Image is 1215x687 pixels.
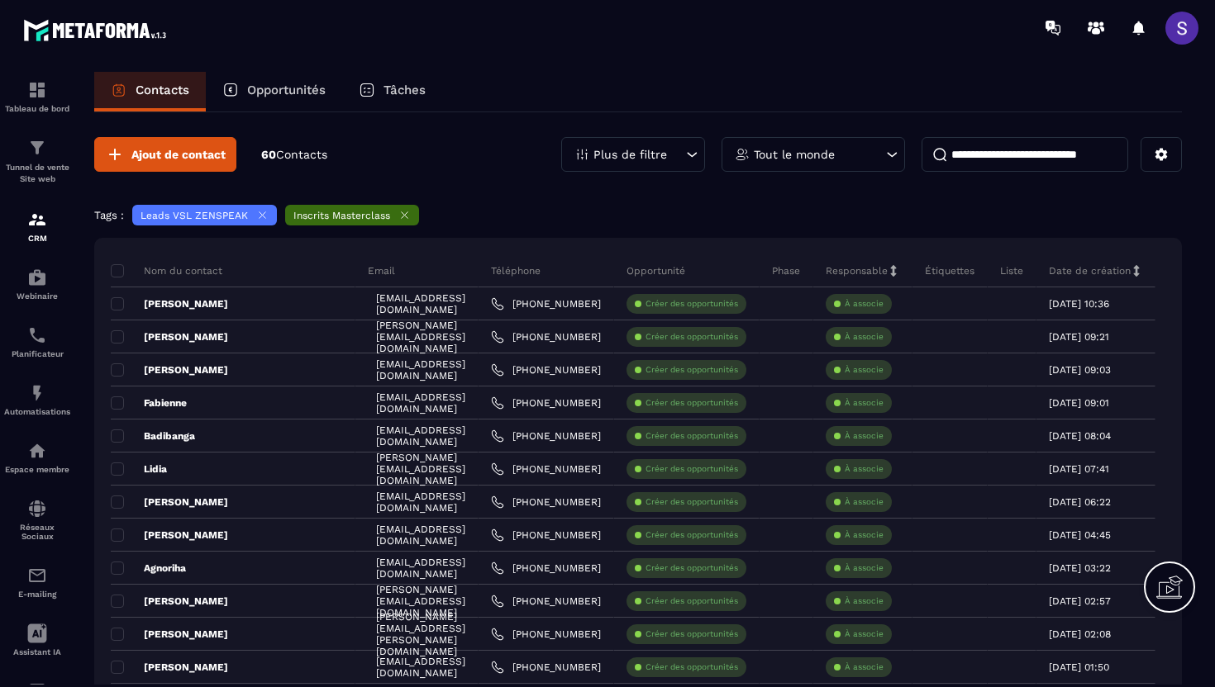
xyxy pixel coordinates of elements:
[4,234,70,243] p: CRM
[646,595,738,607] p: Créer des opportunités
[646,661,738,673] p: Créer des opportunités
[94,137,236,172] button: Ajout de contact
[4,553,70,611] a: emailemailE-mailing
[1000,264,1023,277] p: Liste
[646,496,738,508] p: Créer des opportunités
[4,429,70,486] a: automationsautomationsEspace membre
[491,661,601,674] a: [PHONE_NUMBER]
[925,264,974,277] p: Étiquettes
[276,148,327,161] span: Contacts
[1049,562,1111,574] p: [DATE] 03:22
[1049,364,1111,376] p: [DATE] 09:03
[111,330,228,343] p: [PERSON_NAME]
[4,611,70,669] a: Assistant IA
[23,15,172,45] img: logo
[772,264,800,277] p: Phase
[27,499,47,519] img: social-network
[646,463,738,475] p: Créer des opportunités
[111,264,222,277] p: Nom du contact
[4,371,70,429] a: automationsautomationsAutomatisations
[111,495,228,509] p: [PERSON_NAME]
[491,396,601,410] a: [PHONE_NUMBER]
[491,330,601,343] a: [PHONE_NUMBER]
[1049,298,1109,310] p: [DATE] 10:36
[111,429,195,443] p: Badibanga
[491,595,601,608] a: [PHONE_NUMBER]
[491,363,601,377] a: [PHONE_NUMBER]
[27,383,47,403] img: automations
[845,562,884,574] p: À associe
[247,83,326,97] p: Opportunités
[111,628,228,641] p: [PERSON_NAME]
[646,430,738,442] p: Créer des opportunités
[845,628,884,640] p: À associe
[111,528,228,542] p: [PERSON_NAME]
[111,396,187,410] p: Fabienne
[845,463,884,475] p: À associe
[845,496,884,508] p: À associe
[4,255,70,313] a: automationsautomationsWebinaire
[845,397,884,409] p: À associe
[111,595,228,608] p: [PERSON_NAME]
[27,325,47,345] img: scheduler
[261,147,327,163] p: 60
[4,197,70,255] a: formationformationCRM
[491,528,601,542] a: [PHONE_NUMBER]
[646,364,738,376] p: Créer des opportunités
[293,210,390,221] p: Inscrits Masterclass
[111,661,228,674] p: [PERSON_NAME]
[27,80,47,100] img: formation
[27,441,47,461] img: automations
[754,149,835,160] p: Tout le monde
[627,264,685,277] p: Opportunité
[4,126,70,197] a: formationformationTunnel de vente Site web
[4,465,70,474] p: Espace membre
[646,397,738,409] p: Créer des opportunités
[141,210,248,221] p: Leads VSL ZENSPEAK
[826,264,888,277] p: Responsable
[646,562,738,574] p: Créer des opportunités
[4,523,70,541] p: Réseaux Sociaux
[646,628,738,640] p: Créer des opportunités
[384,83,426,97] p: Tâches
[4,647,70,656] p: Assistant IA
[4,68,70,126] a: formationformationTableau de bord
[491,297,601,310] a: [PHONE_NUMBER]
[646,331,738,343] p: Créer des opportunités
[4,313,70,371] a: schedulerschedulerPlanificateur
[1049,496,1111,508] p: [DATE] 06:22
[4,162,70,185] p: Tunnel de vente Site web
[845,364,884,376] p: À associe
[1049,628,1111,640] p: [DATE] 02:08
[136,83,189,97] p: Contacts
[1049,463,1109,475] p: [DATE] 07:41
[4,407,70,416] p: Automatisations
[646,529,738,541] p: Créer des opportunités
[491,264,541,277] p: Téléphone
[111,462,167,476] p: Lidia
[845,331,884,343] p: À associe
[1049,331,1109,343] p: [DATE] 09:21
[491,429,601,443] a: [PHONE_NUMBER]
[1049,595,1111,607] p: [DATE] 02:57
[4,349,70,358] p: Planificateur
[342,72,442,111] a: Tâches
[593,149,667,160] p: Plus de filtre
[491,561,601,575] a: [PHONE_NUMBER]
[27,268,47,287] img: automations
[491,462,601,476] a: [PHONE_NUMBER]
[845,298,884,310] p: À associe
[4,104,70,113] p: Tableau de bord
[4,590,70,599] p: E-mailing
[1049,661,1109,673] p: [DATE] 01:50
[111,363,228,377] p: [PERSON_NAME]
[845,661,884,673] p: À associe
[94,209,124,221] p: Tags :
[4,291,70,301] p: Webinaire
[111,297,228,310] p: [PERSON_NAME]
[131,146,226,163] span: Ajout de contact
[27,138,47,158] img: formation
[94,72,206,111] a: Contacts
[206,72,342,111] a: Opportunités
[1049,264,1131,277] p: Date de création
